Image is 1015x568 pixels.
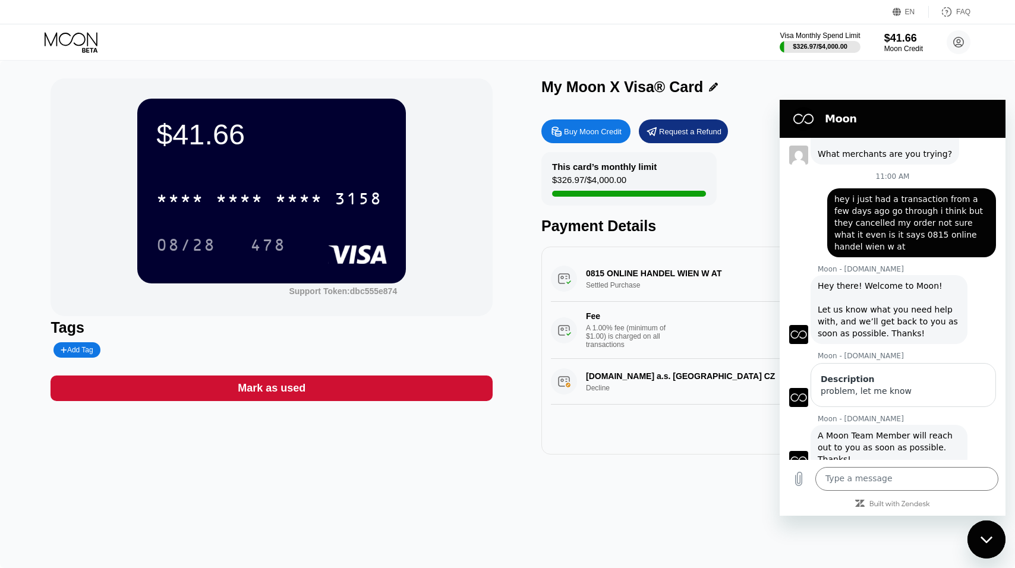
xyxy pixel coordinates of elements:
[552,175,626,191] div: $326.97 / $4,000.00
[586,311,669,321] div: Fee
[956,8,970,16] div: FAQ
[289,286,397,296] div: Support Token: dbc555e874
[541,78,703,96] div: My Moon X Visa® Card
[884,45,923,53] div: Moon Credit
[893,6,929,18] div: EN
[335,191,382,210] div: 3158
[53,342,100,358] div: Add Tag
[147,230,225,260] div: 08/28
[289,286,397,296] div: Support Token:dbc555e874
[551,302,974,359] div: FeeA 1.00% fee (minimum of $1.00) is charged on all transactions$3.27[DATE] 2:04 PM
[884,32,923,45] div: $41.66
[780,31,860,53] div: Visa Monthly Spend Limit$326.97/$4,000.00
[541,217,984,235] div: Payment Details
[241,230,295,260] div: 478
[61,346,93,354] div: Add Tag
[793,43,847,50] div: $326.97 / $4,000.00
[238,381,305,395] div: Mark as used
[780,100,1005,516] iframe: Messaging window
[541,119,631,143] div: Buy Moon Credit
[639,119,728,143] div: Request a Refund
[250,237,286,256] div: 478
[586,324,675,349] div: A 1.00% fee (minimum of $1.00) is charged on all transactions
[51,319,493,336] div: Tags
[552,162,657,172] div: This card’s monthly limit
[780,31,860,40] div: Visa Monthly Spend Limit
[156,118,387,151] div: $41.66
[51,375,493,401] div: Mark as used
[564,127,622,137] div: Buy Moon Credit
[884,32,923,53] div: $41.66Moon Credit
[929,6,970,18] div: FAQ
[156,237,216,256] div: 08/28
[967,520,1005,558] iframe: Button to launch messaging window, conversation in progress
[659,127,721,137] div: Request a Refund
[905,8,915,16] div: EN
